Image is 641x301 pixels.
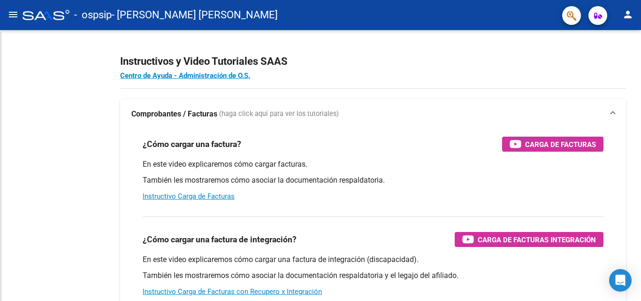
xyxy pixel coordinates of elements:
[120,71,250,80] a: Centro de Ayuda - Administración de O.S.
[525,139,596,150] span: Carga de Facturas
[143,233,297,246] h3: ¿Cómo cargar una factura de integración?
[478,234,596,246] span: Carga de Facturas Integración
[143,287,322,296] a: Instructivo Carga de Facturas con Recupero x Integración
[112,5,278,25] span: - [PERSON_NAME] [PERSON_NAME]
[143,138,241,151] h3: ¿Cómo cargar una factura?
[143,270,603,281] p: También les mostraremos cómo asociar la documentación respaldatoria y el legajo del afiliado.
[143,159,603,170] p: En este video explicaremos cómo cargar facturas.
[502,137,603,152] button: Carga de Facturas
[120,99,626,129] mat-expansion-panel-header: Comprobantes / Facturas (haga click aquí para ver los tutoriales)
[120,53,626,70] h2: Instructivos y Video Tutoriales SAAS
[74,5,112,25] span: - ospsip
[143,192,235,201] a: Instructivo Carga de Facturas
[455,232,603,247] button: Carga de Facturas Integración
[143,175,603,185] p: También les mostraremos cómo asociar la documentación respaldatoria.
[8,9,19,20] mat-icon: menu
[219,109,339,119] span: (haga click aquí para ver los tutoriales)
[609,269,632,292] div: Open Intercom Messenger
[143,255,603,265] p: En este video explicaremos cómo cargar una factura de integración (discapacidad).
[131,109,217,119] strong: Comprobantes / Facturas
[622,9,633,20] mat-icon: person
